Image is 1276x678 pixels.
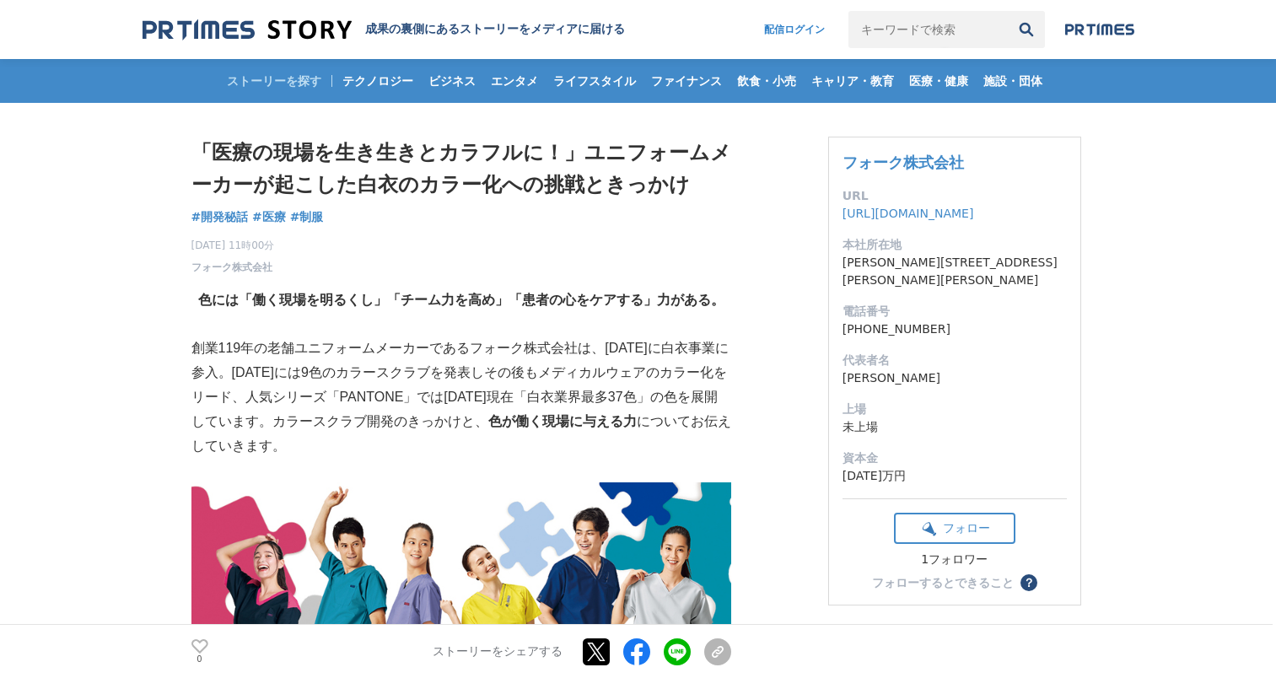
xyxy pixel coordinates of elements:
[843,254,1067,289] dd: [PERSON_NAME][STREET_ADDRESS][PERSON_NAME][PERSON_NAME]
[644,73,729,89] span: ファイナンス
[902,59,975,103] a: 医療・健康
[1020,574,1037,591] button: ？
[843,352,1067,369] dt: 代表者名
[365,22,625,37] h2: 成果の裏側にあるストーリーをメディアに届ける
[805,73,901,89] span: キャリア・教育
[290,209,324,224] span: #制服
[894,552,1015,568] div: 1フォロワー
[191,208,249,226] a: #開発秘話
[902,73,975,89] span: 医療・健康
[143,19,625,41] a: 成果の裏側にあるストーリーをメディアに届ける 成果の裏側にあるストーリーをメディアに届ける
[843,449,1067,467] dt: 資本金
[546,59,643,103] a: ライフスタイル
[843,467,1067,485] dd: [DATE]万円
[843,401,1067,418] dt: 上場
[191,336,731,458] p: 創業119年の老舗ユニフォームメーカーであるフォーク株式会社は、[DATE]に白衣事業に参入。[DATE]には9色のカラースクラブを発表しその後もメディカルウェアのカラー化をリード、人気シリーズ...
[336,59,420,103] a: テクノロジー
[1023,577,1035,589] span: ？
[488,414,637,428] strong: 色が働く現場に与える力
[644,59,729,103] a: ファイナンス
[191,238,275,253] span: [DATE] 11時00分
[805,59,901,103] a: キャリア・教育
[843,153,964,171] a: フォーク株式会社
[843,418,1067,436] dd: 未上場
[252,208,286,226] a: #医療
[422,73,482,89] span: ビジネス
[546,73,643,89] span: ライフスタイル
[484,73,545,89] span: エンタメ
[433,644,563,659] p: ストーリーをシェアする
[894,513,1015,544] button: フォロー
[872,577,1014,589] div: フォローするとできること
[730,59,803,103] a: 飲食・小売
[843,303,1067,320] dt: 電話番号
[747,11,842,48] a: 配信ログイン
[191,260,272,275] a: フォーク株式会社
[484,59,545,103] a: エンタメ
[252,209,286,224] span: #医療
[191,655,208,664] p: 0
[1065,23,1134,36] img: prtimes
[422,59,482,103] a: ビジネス
[977,73,1049,89] span: 施設・団体
[336,73,420,89] span: テクノロジー
[977,59,1049,103] a: 施設・団体
[730,73,803,89] span: 飲食・小売
[198,293,724,307] strong: 色には「働く現場を明るくし」「チーム力を高め」「患者の心をケアする」力がある。
[1008,11,1045,48] button: 検索
[191,209,249,224] span: #開発秘話
[843,320,1067,338] dd: [PHONE_NUMBER]
[843,187,1067,205] dt: URL
[143,19,352,41] img: 成果の裏側にあるストーリーをメディアに届ける
[191,137,731,202] h1: 「医療の現場を生き生きとカラフルに！」ユニフォームメーカーが起こした白衣のカラー化への挑戦ときっかけ
[843,369,1067,387] dd: [PERSON_NAME]
[290,208,324,226] a: #制服
[848,11,1008,48] input: キーワードで検索
[843,207,974,220] a: [URL][DOMAIN_NAME]
[843,236,1067,254] dt: 本社所在地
